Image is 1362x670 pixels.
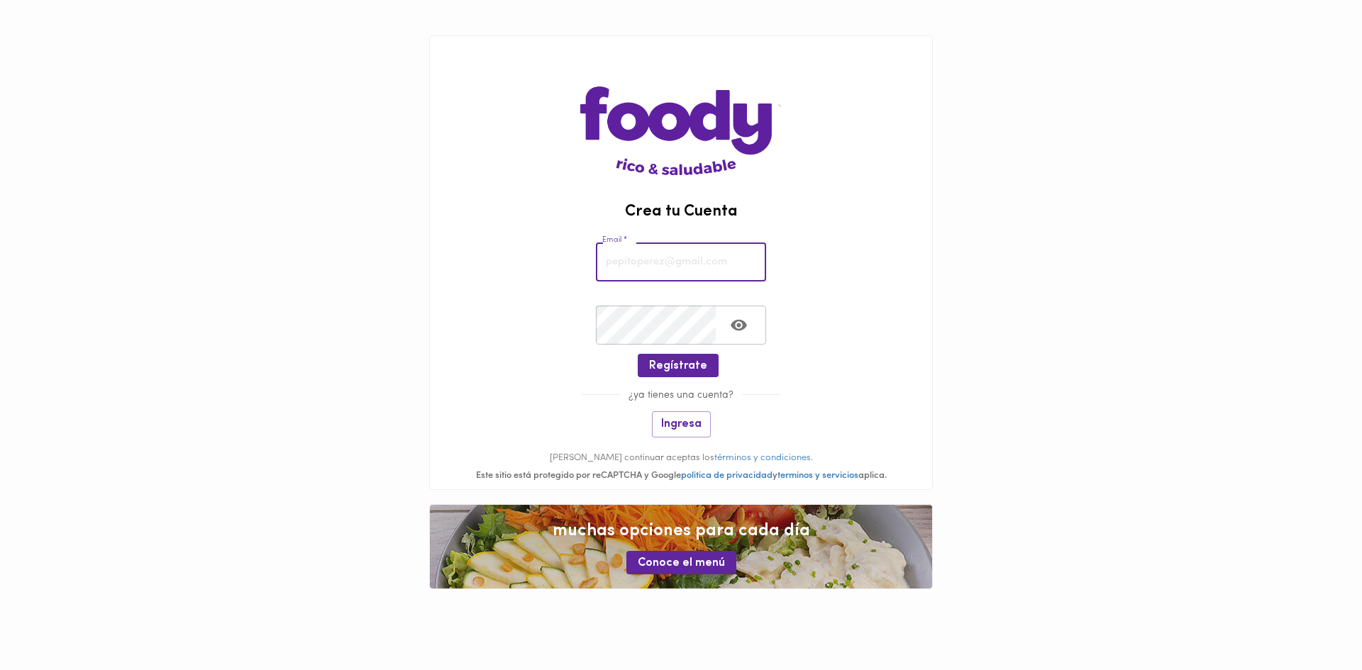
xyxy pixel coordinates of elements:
button: Toggle password visibility [721,308,756,342]
a: términos y condiciones [714,453,811,462]
span: Ingresa [661,418,702,431]
h2: Crea tu Cuenta [430,203,932,220]
button: Conoce el menú [626,551,736,574]
span: ¿ya tienes una cuenta? [620,390,742,401]
button: Ingresa [652,411,711,437]
a: terminos y servicios [777,471,858,480]
a: politica de privacidad [681,471,773,480]
input: pepitoperez@gmail.com [596,242,766,281]
span: Conoce el menú [638,557,725,570]
p: [PERSON_NAME] continuar aceptas los . [430,452,932,465]
img: logo-main-page.png [580,36,781,175]
button: Regístrate [638,354,719,377]
span: muchas opciones para cada día [444,519,918,543]
div: Este sitio está protegido por reCAPTCHA y Google y aplica. [430,469,932,483]
span: Regístrate [649,359,707,373]
iframe: Messagebird Livechat Widget [1280,588,1348,656]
